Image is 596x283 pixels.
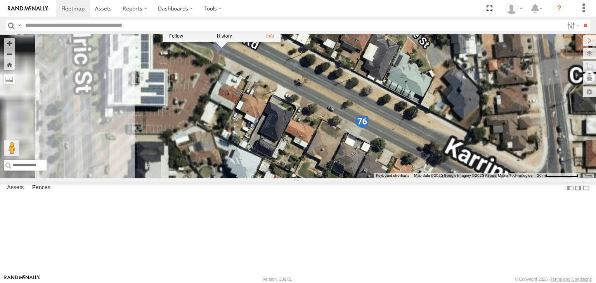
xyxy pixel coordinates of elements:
[553,2,565,15] i: ?
[551,277,592,281] a: Terms and Conditions
[4,38,15,48] button: Zoom in
[376,173,409,178] button: Keyboard shortcuts
[8,6,48,11] img: rand-logo.svg
[537,173,546,178] span: 20 m
[4,48,15,59] button: Zoom out
[4,74,15,85] label: Measure
[4,275,40,283] a: Visit our Website
[567,182,574,193] label: Dock Summary Table to the Left
[217,33,232,39] label: View Asset History
[3,183,28,193] label: Assets
[503,3,525,14] div: Grainge Ryall
[414,173,532,178] span: Map data ©2025 Google Imagery ©2025 Airbus, Maxar Technologies
[4,140,19,156] button: Drag Pegman onto the map to open Street View
[28,183,54,193] label: Fences
[515,277,592,281] div: © Copyright 2025 -
[169,33,183,39] label: Realtime tracking of Asset
[535,173,580,178] button: Map scale: 20 m per 79 pixels
[4,59,15,70] button: Zoom Home
[16,20,23,31] label: Search Query
[266,33,274,39] a: View Asset Details
[574,182,582,193] label: Dock Summary Table to the Right
[564,20,581,31] label: Search Filter Options
[583,86,596,97] label: Map Settings
[263,277,292,281] div: Version: 308.01
[584,174,593,177] a: Terms (opens in new tab)
[582,182,590,193] label: Hide Summary Table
